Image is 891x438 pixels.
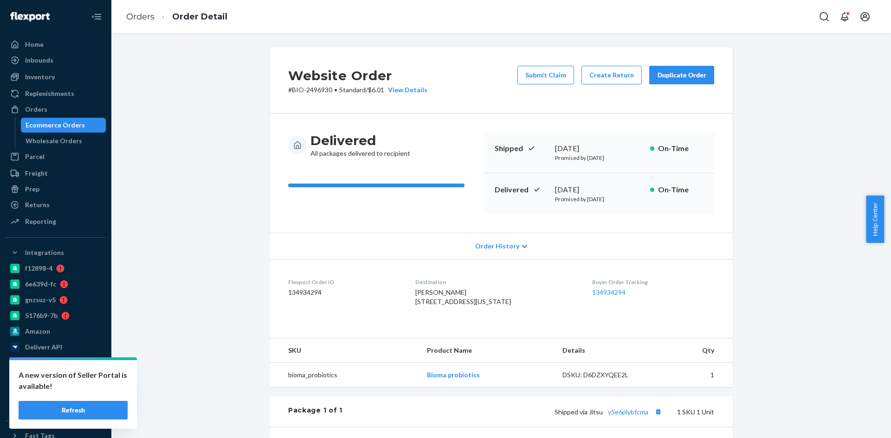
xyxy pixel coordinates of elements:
a: Bioma probiotics [427,371,480,379]
p: A new version of Seller Portal is available! [19,369,128,392]
a: gnzsuz-v5 [6,292,106,307]
p: Delivered [495,184,548,195]
a: Freight [6,166,106,181]
a: 134934294 [592,288,626,296]
div: Home [25,40,44,49]
a: f12898-4 [6,261,106,276]
button: Duplicate Order [649,66,714,84]
div: Returns [25,200,50,209]
td: bioma_probiotics [270,363,420,387]
a: Inbounds [6,53,106,68]
div: Deliverr API [25,343,62,352]
a: Inventory [6,70,106,84]
a: Replenishments [6,86,106,101]
div: All packages delivered to recipient [310,132,410,158]
a: Order Detail [172,12,227,22]
div: Parcel [25,152,45,161]
a: y5e6plybfcma [608,408,648,416]
th: Qty [657,338,733,363]
div: [DATE] [555,143,643,154]
p: Promised by [DATE] [555,154,643,162]
a: Ecommerce Orders [21,118,106,133]
span: • [334,86,337,94]
dt: Flexport Order ID [288,278,400,286]
button: Close Navigation [87,7,106,26]
a: colon-broom [6,387,106,402]
a: 6e639d-fc [6,277,106,292]
div: Orders [25,105,47,114]
h3: Delivered [310,132,410,149]
ol: breadcrumbs [119,3,235,31]
div: f12898-4 [25,264,52,273]
span: Standard [339,86,366,94]
p: On-Time [658,184,703,195]
div: 5176b9-7b [25,311,58,320]
div: 6e639d-fc [25,279,56,289]
a: Returns [6,197,106,212]
a: Home [6,37,106,52]
th: Product Name [420,338,555,363]
div: Replenishments [25,89,74,98]
p: Promised by [DATE] [555,195,643,203]
a: Prep [6,182,106,197]
div: 1 SKU 1 Unit [342,406,714,418]
button: Open account menu [856,7,874,26]
dd: 134934294 [288,288,400,297]
span: Order History [475,241,519,251]
a: Orders [126,12,155,22]
button: Create Return [581,66,642,84]
div: Duplicate Order [657,70,706,80]
button: Integrations [6,245,106,260]
a: Parcel [6,149,106,164]
img: Flexport logo [10,12,50,21]
button: Copy tracking number [652,406,664,418]
div: Integrations [25,248,64,257]
dt: Buyer Order Tracking [592,278,714,286]
dt: Destination [415,278,577,286]
a: a76299-82 [6,371,106,386]
a: 5176b9-7b [6,308,106,323]
button: Refresh [19,401,128,419]
a: Orders [6,102,106,117]
p: On-Time [658,143,703,154]
h2: Website Order [288,66,427,85]
span: [PERSON_NAME] [STREET_ADDRESS][US_STATE] [415,288,511,305]
div: Inbounds [25,56,53,65]
div: Package 1 of 1 [288,406,342,418]
button: Open notifications [835,7,854,26]
button: View Details [384,85,427,95]
div: Wholesale Orders [26,136,82,146]
a: Amazon [6,324,106,339]
div: Prep [25,184,39,194]
div: [DATE] [555,184,643,195]
td: 1 [657,363,733,387]
div: Reporting [25,217,56,226]
button: Help Center [866,196,884,243]
p: # BIO-2496930 / $6.01 [288,85,427,95]
a: Wholesale Orders [21,133,106,148]
th: Details [555,338,657,363]
span: Shipped via Jitsu [555,408,664,416]
a: Add Integration [6,406,106,417]
a: pulsetto [6,355,106,370]
button: Open Search Box [815,7,833,26]
div: Inventory [25,72,55,82]
button: Submit Claim [517,66,574,84]
div: Freight [25,169,48,178]
div: Ecommerce Orders [26,121,85,130]
div: gnzsuz-v5 [25,295,56,305]
div: Amazon [25,327,50,336]
a: Reporting [6,214,106,229]
div: DSKU: D6DZXYQEE2L [562,370,650,380]
p: Shipped [495,143,548,154]
a: Deliverr API [6,340,106,355]
th: SKU [270,338,420,363]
